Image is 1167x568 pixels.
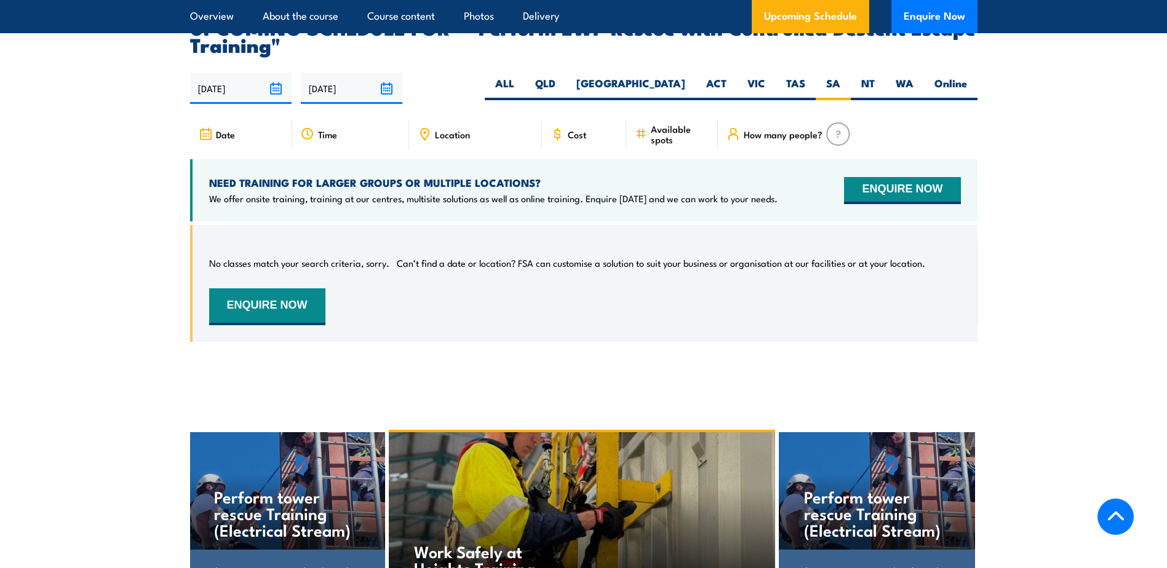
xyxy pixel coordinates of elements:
[816,76,851,100] label: SA
[435,129,470,140] span: Location
[568,129,586,140] span: Cost
[209,192,778,205] p: We offer onsite training, training at our centres, multisite solutions as well as online training...
[744,129,822,140] span: How many people?
[525,76,566,100] label: QLD
[216,129,235,140] span: Date
[485,76,525,100] label: ALL
[209,288,325,325] button: ENQUIRE NOW
[190,18,978,53] h2: UPCOMING SCHEDULE FOR - "Perform EWP Rescue with Controlled Descent Escape Training"
[214,488,360,538] h4: Perform tower rescue Training (Electrical Stream)
[209,257,389,269] p: No classes match your search criteria, sorry.
[696,76,737,100] label: ACT
[851,76,885,100] label: NT
[651,124,709,144] span: Available spots
[737,76,776,100] label: VIC
[397,257,925,269] p: Can’t find a date or location? FSA can customise a solution to suit your business or organisation...
[885,76,924,100] label: WA
[566,76,696,100] label: [GEOGRAPHIC_DATA]
[301,73,402,104] input: To date
[190,73,292,104] input: From date
[209,176,778,189] h4: NEED TRAINING FOR LARGER GROUPS OR MULTIPLE LOCATIONS?
[804,488,950,538] h4: Perform tower rescue Training (Electrical Stream)
[318,129,337,140] span: Time
[844,177,960,204] button: ENQUIRE NOW
[924,76,978,100] label: Online
[776,76,816,100] label: TAS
